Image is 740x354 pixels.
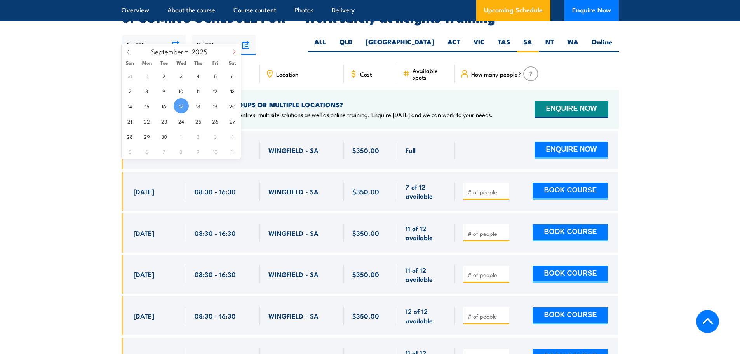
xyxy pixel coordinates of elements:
span: $350.00 [352,146,379,155]
span: Available spots [413,67,449,80]
span: October 3, 2025 [208,129,223,144]
span: October 8, 2025 [174,144,189,159]
span: Sat [224,60,241,65]
span: Wed [172,60,190,65]
span: October 5, 2025 [122,144,138,159]
span: [DATE] [134,270,154,279]
span: How many people? [471,71,521,77]
span: Full [406,146,416,155]
span: WINGFIELD - SA [268,146,319,155]
span: WINGFIELD - SA [268,228,319,237]
span: 08:30 - 16:30 [195,187,236,196]
label: WA [561,37,585,52]
span: [DATE] [134,228,154,237]
span: September 23, 2025 [157,113,172,129]
span: September 10, 2025 [174,83,189,98]
label: SA [517,37,539,52]
span: September 29, 2025 [139,129,155,144]
span: Tue [155,60,172,65]
input: Year [190,47,215,56]
label: NT [539,37,561,52]
span: September 1, 2025 [139,68,155,83]
input: From date [122,35,186,55]
span: September 21, 2025 [122,113,138,129]
span: 08:30 - 16:30 [195,228,236,237]
span: October 9, 2025 [191,144,206,159]
span: October 1, 2025 [174,129,189,144]
input: To date [192,35,256,55]
span: October 4, 2025 [225,129,240,144]
span: 08:30 - 16:30 [195,270,236,279]
input: # of people [468,271,507,279]
label: VIC [467,37,491,52]
button: BOOK COURSE [533,266,608,283]
span: September 18, 2025 [191,98,206,113]
span: September 26, 2025 [208,113,223,129]
span: September 9, 2025 [157,83,172,98]
span: September 24, 2025 [174,113,189,129]
span: September 4, 2025 [191,68,206,83]
span: Cost [360,71,372,77]
label: QLD [333,37,359,52]
span: WINGFIELD - SA [268,270,319,279]
span: [DATE] [134,187,154,196]
span: October 6, 2025 [139,144,155,159]
span: September 2, 2025 [157,68,172,83]
span: September 8, 2025 [139,83,155,98]
span: September 6, 2025 [225,68,240,83]
span: September 11, 2025 [191,83,206,98]
label: ACT [441,37,467,52]
span: Sun [122,60,139,65]
span: October 7, 2025 [157,144,172,159]
span: 7 of 12 available [406,182,446,201]
span: WINGFIELD - SA [268,311,319,320]
input: # of people [468,188,507,196]
span: Fri [207,60,224,65]
span: October 11, 2025 [225,144,240,159]
select: Month [147,46,190,56]
span: WINGFIELD - SA [268,187,319,196]
span: August 31, 2025 [122,68,138,83]
span: 08:30 - 16:30 [195,311,236,320]
span: October 2, 2025 [191,129,206,144]
label: TAS [491,37,517,52]
span: September 25, 2025 [191,113,206,129]
input: # of people [468,230,507,237]
span: 12 of 12 available [406,307,446,325]
span: September 5, 2025 [208,68,223,83]
label: Online [585,37,619,52]
span: September 15, 2025 [139,98,155,113]
span: Thu [190,60,207,65]
span: $350.00 [352,187,379,196]
span: September 19, 2025 [208,98,223,113]
label: ALL [308,37,333,52]
span: September 17, 2025 [174,98,189,113]
h4: NEED TRAINING FOR LARGER GROUPS OR MULTIPLE LOCATIONS? [134,100,493,109]
span: September 7, 2025 [122,83,138,98]
button: ENQUIRE NOW [535,101,608,118]
label: [GEOGRAPHIC_DATA] [359,37,441,52]
span: Location [276,71,298,77]
span: $350.00 [352,270,379,279]
span: September 22, 2025 [139,113,155,129]
span: September 12, 2025 [208,83,223,98]
span: [DATE] [134,311,154,320]
span: September 16, 2025 [157,98,172,113]
h2: UPCOMING SCHEDULE FOR - "Work safely at heights Training" [122,12,619,23]
p: We offer onsite training, training at our centres, multisite solutions as well as online training... [134,111,493,119]
span: 11 of 12 available [406,224,446,242]
span: $350.00 [352,311,379,320]
button: BOOK COURSE [533,307,608,324]
input: # of people [468,312,507,320]
span: September 20, 2025 [225,98,240,113]
span: September 3, 2025 [174,68,189,83]
span: Mon [138,60,155,65]
button: ENQUIRE NOW [535,142,608,159]
span: September 14, 2025 [122,98,138,113]
span: $350.00 [352,228,379,237]
span: September 27, 2025 [225,113,240,129]
button: BOOK COURSE [533,224,608,241]
span: September 13, 2025 [225,83,240,98]
span: September 28, 2025 [122,129,138,144]
button: BOOK COURSE [533,183,608,200]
